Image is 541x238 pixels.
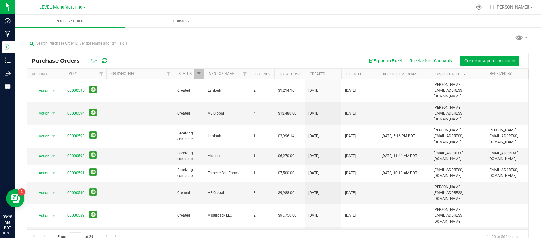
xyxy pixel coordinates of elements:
[382,153,417,159] span: [DATE] 11:41 AM PDT
[406,56,456,66] button: Receive Non-Cannabis
[345,88,356,93] span: [DATE]
[434,184,481,202] span: [PERSON_NAME][EMAIL_ADDRESS][DOMAIN_NAME]
[33,132,50,141] span: Action
[345,153,356,159] span: [DATE]
[50,109,58,118] span: select
[345,170,356,176] span: [DATE]
[434,82,481,100] span: [PERSON_NAME][EMAIL_ADDRESS][DOMAIN_NAME]
[434,150,481,162] span: [EMAIL_ADDRESS][DOMAIN_NAME]
[5,83,11,90] inline-svg: Reports
[209,71,235,76] a: Vendor Name
[5,70,11,76] inline-svg: Outbound
[254,111,271,116] span: 4
[308,111,319,116] span: [DATE]
[177,88,200,93] span: Created
[279,72,300,76] a: Total Cost
[365,56,406,66] button: Export to Excel
[382,170,417,176] span: [DATE] 10:13 AM PDT
[254,190,271,196] span: 3
[308,170,319,176] span: [DATE]
[345,190,356,196] span: [DATE]
[50,86,58,95] span: select
[278,153,294,159] span: $6,270.00
[3,214,12,231] p: 08:28 AM PDT
[67,154,85,158] a: 00000592
[96,69,106,79] a: Filter
[67,111,85,115] a: 00000594
[208,213,246,218] span: Assurpack LLC
[33,86,50,95] span: Action
[255,72,270,76] a: PO Lines
[208,111,246,116] span: AE Global
[435,72,466,76] a: Last Updated By
[32,57,86,64] span: Purchase Orders
[177,130,200,142] span: Receiving complete
[345,111,356,116] span: [DATE]
[383,72,419,76] a: Receipt Timestamp
[308,88,319,93] span: [DATE]
[254,170,271,176] span: 1
[278,111,297,116] span: $12,480.00
[308,153,319,159] span: [DATE]
[69,71,77,76] a: PO #
[5,57,11,63] inline-svg: Inventory
[475,4,483,10] div: Manage settings
[15,15,125,27] a: Purchase Orders
[464,58,515,63] span: Create new purchase order
[32,72,61,76] div: Actions
[346,72,362,76] a: Updated
[254,88,271,93] span: 2
[278,133,294,139] span: $3,996.14
[5,31,11,37] inline-svg: Manufacturing
[111,71,135,76] a: QB Sync Info
[490,5,529,9] span: Hi, [PERSON_NAME]!
[489,167,536,179] span: [EMAIL_ADDRESS][DOMAIN_NAME]
[208,153,246,159] span: Abstrax
[33,169,50,177] span: Action
[6,189,24,207] iframe: Resource center
[67,191,85,195] a: 00000590
[125,15,236,27] a: Transfers
[33,152,50,160] span: Action
[50,211,58,220] span: select
[254,153,271,159] span: 1
[460,56,519,66] button: Create new purchase order
[18,188,25,196] iframe: Resource center unread badge
[3,231,12,235] p: 09/23
[434,105,481,123] span: [PERSON_NAME][EMAIL_ADDRESS][DOMAIN_NAME]
[345,213,356,218] span: [DATE]
[490,71,512,76] a: Received By
[489,150,536,162] span: [EMAIL_ADDRESS][DOMAIN_NAME]
[50,152,58,160] span: select
[177,213,200,218] span: Created
[240,69,250,79] a: Filter
[489,127,536,145] span: [PERSON_NAME][EMAIL_ADDRESS][DOMAIN_NAME]
[33,109,50,118] span: Action
[278,170,294,176] span: $7,500.00
[67,171,85,175] a: 00000591
[177,111,200,116] span: Created
[345,133,356,139] span: [DATE]
[67,88,85,93] a: 00000595
[39,5,82,10] span: LEVEL Manufacturing
[208,190,246,196] span: AE Global
[50,132,58,141] span: select
[208,133,246,139] span: Lahlouh
[47,18,93,24] span: Purchase Orders
[67,134,85,138] a: 00000593
[278,190,294,196] span: $9,988.00
[27,39,428,48] input: Search Purchase Order ID, Vendor Name and Ref Field 1
[164,18,197,24] span: Transfers
[434,127,481,145] span: [PERSON_NAME][EMAIL_ADDRESS][DOMAIN_NAME]
[208,88,246,93] span: Lahlouh
[254,213,271,218] span: 2
[310,72,332,76] a: Created
[177,190,200,196] span: Created
[67,213,85,218] a: 00000589
[308,213,319,218] span: [DATE]
[434,167,481,179] span: [EMAIL_ADDRESS][DOMAIN_NAME]
[308,190,319,196] span: [DATE]
[33,189,50,197] span: Action
[382,133,415,139] span: [DATE] 5:16 PM PDT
